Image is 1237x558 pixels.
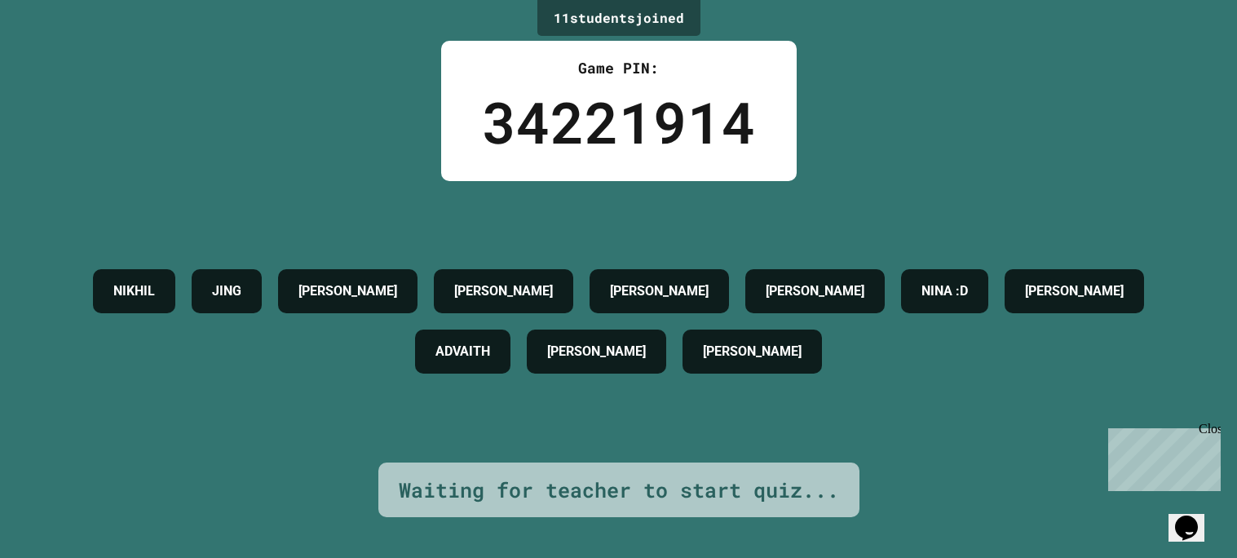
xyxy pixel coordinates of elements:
[703,342,802,361] h4: [PERSON_NAME]
[1169,493,1221,542] iframe: chat widget
[766,281,864,301] h4: [PERSON_NAME]
[547,342,646,361] h4: [PERSON_NAME]
[113,281,155,301] h4: NIKHIL
[1102,422,1221,491] iframe: chat widget
[212,281,241,301] h4: JING
[610,281,709,301] h4: [PERSON_NAME]
[482,57,756,79] div: Game PIN:
[7,7,113,104] div: Chat with us now!Close
[399,475,839,506] div: Waiting for teacher to start quiz...
[298,281,397,301] h4: [PERSON_NAME]
[1025,281,1124,301] h4: [PERSON_NAME]
[921,281,968,301] h4: NINA :D
[454,281,553,301] h4: [PERSON_NAME]
[482,79,756,165] div: 34221914
[435,342,490,361] h4: ADVAITH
